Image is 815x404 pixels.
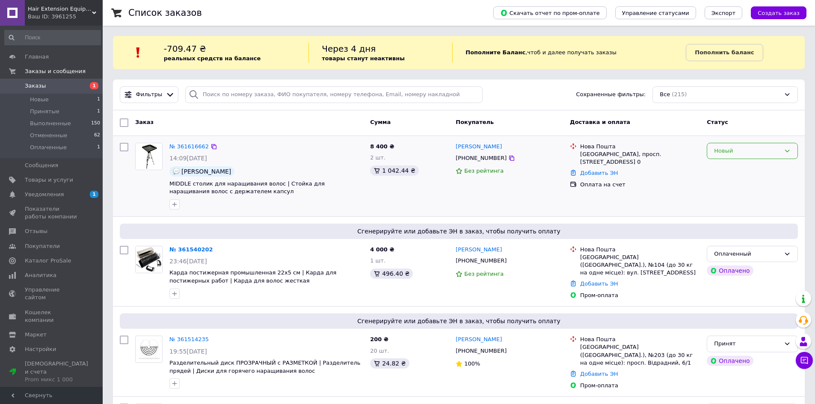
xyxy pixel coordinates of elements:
a: Добавить ЭН [580,170,618,176]
span: Без рейтинга [464,271,504,277]
span: Заказы [25,82,46,90]
span: Отзывы [25,227,47,235]
a: № 361616662 [169,143,209,150]
span: Сохраненные фильтры: [576,91,646,99]
span: Кошелек компании [25,309,79,324]
img: Фото товару [136,143,162,170]
span: Каталог ProSale [25,257,71,265]
img: Фото товару [136,339,162,360]
input: Поиск по номеру заказа, ФИО покупателя, номеру телефона, Email, номеру накладной [185,86,483,103]
div: 1 042.44 ₴ [370,165,419,176]
div: Новый [714,147,780,156]
input: Поиск [4,30,101,45]
div: [PHONE_NUMBER] [454,153,508,164]
a: Фото товару [135,143,163,170]
div: Пром-оплата [580,292,700,299]
img: :exclamation: [132,46,145,59]
span: MIDDLE столик для наращивания волос | Стойка для наращивания волос с держателем капсул [169,180,325,195]
div: Оплачено [707,356,753,366]
span: 20 шт. [370,348,389,354]
div: [GEOGRAPHIC_DATA], просп. [STREET_ADDRESS] 0 [580,150,700,166]
span: Сумма [370,119,391,125]
span: Принятые [30,108,59,115]
span: [PERSON_NAME] [181,168,231,175]
span: Оплаченные [30,144,67,151]
a: Добавить ЭН [580,371,618,377]
b: товары станут неактивны [322,55,405,62]
div: Нова Пошта [580,143,700,150]
div: Принят [714,339,780,348]
span: Экспорт [711,10,735,16]
span: Сообщения [25,162,58,169]
div: [GEOGRAPHIC_DATA] ([GEOGRAPHIC_DATA].), №104 (до 30 кг на одне місце): вул. [STREET_ADDRESS] [580,254,700,277]
a: Разделительный диск ПРОЗРАЧНЫЙ с РАЗМЕТКОЙ | Разделитель прядей | Диски для горячего наращивания ... [169,360,360,374]
span: 100% [464,360,480,367]
b: Пополните Баланс [465,49,525,56]
span: Маркет [25,331,47,339]
span: Сгенерируйте или добавьте ЭН в заказ, чтобы получить оплату [123,317,794,325]
span: 1 [97,144,100,151]
span: 4 000 ₴ [370,246,394,253]
span: 2 шт. [370,154,385,161]
span: Через 4 дня [322,44,376,54]
span: 1 [97,96,100,103]
span: Новые [30,96,49,103]
div: Нова Пошта [580,246,700,254]
span: 1 [90,191,98,198]
button: Создать заказ [751,6,806,19]
button: Управление статусами [615,6,696,19]
span: Покупатель [456,119,494,125]
span: Заказы и сообщения [25,68,86,75]
span: [DEMOGRAPHIC_DATA] и счета [25,360,88,383]
div: , чтоб и далее получать заказы [452,43,686,62]
button: Скачать отчет по пром-оплате [493,6,607,19]
a: № 361540202 [169,246,213,253]
span: 1 [90,82,98,89]
span: 23:46[DATE] [169,258,207,265]
span: Скачать отчет по пром-оплате [500,9,600,17]
div: [PHONE_NUMBER] [454,345,508,357]
a: Фото товару [135,246,163,273]
span: 14:09[DATE] [169,155,207,162]
a: Добавить ЭН [580,280,618,287]
div: Пром-оплата [580,382,700,389]
div: Оплачено [707,265,753,276]
div: 496.40 ₴ [370,268,413,279]
span: Аналитика [25,271,56,279]
span: 1 [97,108,100,115]
span: Фильтры [136,91,163,99]
div: 24.82 ₴ [370,358,409,369]
a: Карда постижерная промышленная 22х5 см | Карда для постижерных работ | Карда для волос жесткая [169,269,336,284]
a: Пополнить баланс [686,44,763,61]
img: :speech_balloon: [173,168,180,175]
a: Фото товару [135,336,163,363]
a: [PERSON_NAME] [456,336,502,344]
div: [GEOGRAPHIC_DATA] ([GEOGRAPHIC_DATA].), №203 (до 30 кг на одне місце): просп. Відрадний, 6/1 [580,343,700,367]
a: [PERSON_NAME] [456,246,502,254]
span: 1 шт. [370,257,385,264]
h1: Список заказов [128,8,202,18]
span: Статус [707,119,728,125]
a: № 361514235 [169,336,209,342]
span: 8 400 ₴ [370,143,394,150]
img: Фото товару [136,246,162,273]
span: Настройки [25,345,56,353]
span: Управление сайтом [25,286,79,301]
a: [PERSON_NAME] [456,143,502,151]
span: 62 [94,132,100,139]
span: Сгенерируйте или добавьте ЭН в заказ, чтобы получить оплату [123,227,794,236]
span: Hair Extension Equipment [28,5,92,13]
span: Доставка и оплата [570,119,630,125]
span: Выполненные [30,120,71,127]
span: Покупатели [25,242,60,250]
span: Создать заказ [758,10,800,16]
a: Создать заказ [742,9,806,16]
span: Заказ [135,119,154,125]
span: 19:55[DATE] [169,348,207,355]
span: 200 ₴ [370,336,388,342]
button: Чат с покупателем [796,352,813,369]
span: Все [660,91,670,99]
span: Уведомления [25,191,64,198]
